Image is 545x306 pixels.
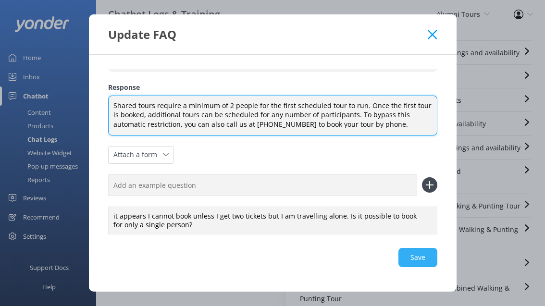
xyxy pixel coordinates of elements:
[108,26,428,42] div: Update FAQ
[398,248,437,267] button: Save
[108,82,437,93] label: Response
[108,96,437,135] textarea: Shared tours require a minimum of 2 people for the first scheduled tour to run. Once the first to...
[108,174,417,196] input: Add an example question
[428,30,437,39] button: Close
[113,149,163,160] span: Attach a form
[108,207,437,234] div: it appears I cannot book unless I get two tickets but I am travelling alone. Is it possible to bo...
